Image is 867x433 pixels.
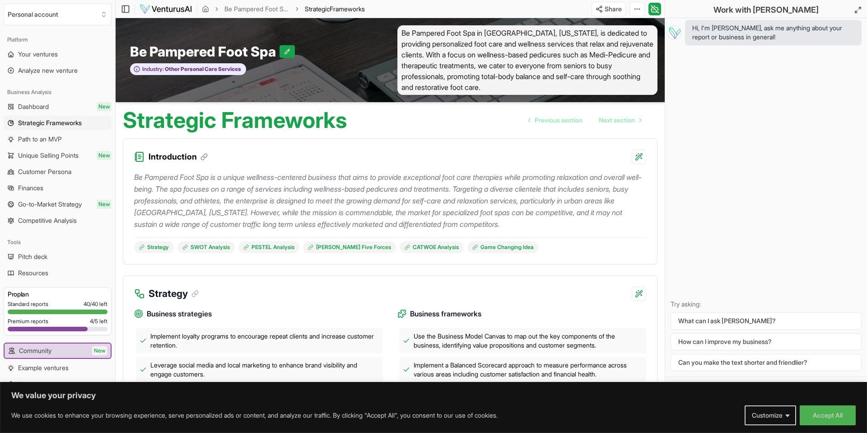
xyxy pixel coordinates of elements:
span: New [97,151,112,160]
a: Strategy [134,241,174,253]
span: Dashboard [18,102,49,111]
a: CATWOE Analysis [400,241,464,253]
a: SWOT Analysis [177,241,235,253]
span: Use the Business Model Canvas to map out the key components of the business, identifying value pr... [414,332,643,350]
a: Go to previous page [521,111,590,129]
span: Pitch deck [18,252,47,261]
button: Customize [745,405,796,425]
a: PESTEL Analysis [238,241,299,253]
span: StrategicFrameworks [305,5,365,14]
span: New [97,200,112,209]
a: Be Pampered Foot Spa [224,5,289,14]
p: We value your privacy [11,390,856,401]
span: Your ventures [18,50,58,59]
h1: Strategic Frameworks [123,109,347,131]
span: Leverage social media and local marketing to enhance brand visibility and engage customers. [150,361,379,379]
span: Settings [18,380,41,389]
span: Frameworks [330,5,365,13]
p: We use cookies to enhance your browsing experience, serve personalized ads or content, and analyz... [11,410,498,421]
span: 4 / 5 left [90,318,107,325]
button: How can I improve my business? [671,333,862,350]
span: Hi, I'm [PERSON_NAME], ask me anything about your report or business in general! [692,24,854,42]
span: Implement a Balanced Scorecard approach to measure performance across various areas including cus... [414,361,643,379]
button: Share [592,2,626,16]
nav: pagination [521,111,648,129]
button: Can you make the text shorter and friendlier? [671,354,862,371]
span: Go-to-Market Strategy [18,200,82,209]
span: Standard reports [8,301,48,308]
div: Platform [4,33,112,47]
img: Vera [667,25,681,40]
span: Finances [18,184,43,193]
button: What can I ask [PERSON_NAME]? [671,312,862,329]
a: Pitch deck [4,249,112,264]
span: Example ventures [18,363,69,372]
a: CommunityNew [5,344,111,358]
span: Strategic Frameworks [18,118,82,127]
span: Be Pampered Foot Spa [130,43,280,60]
button: Accept All [800,405,856,425]
span: Resources [18,268,48,278]
a: Path to an MVP [4,132,112,146]
a: [PERSON_NAME] Five Forces [303,241,396,253]
h3: Strategy [149,287,199,301]
h2: Work with [PERSON_NAME] [713,4,819,16]
span: New [97,102,112,111]
h3: Pro plan [8,290,107,299]
a: Analyze new venture [4,63,112,78]
span: Customer Persona [18,167,71,176]
div: Business Analysis [4,85,112,99]
button: Select an organization [4,4,112,25]
img: logo [140,4,192,14]
span: Path to an MVP [18,135,62,144]
span: 40 / 40 left [84,301,107,308]
span: Industry: [142,66,164,73]
nav: breadcrumb [202,5,365,14]
span: Implement loyalty programs to encourage repeat clients and increase customer retention. [150,332,379,350]
a: DashboardNew [4,99,112,114]
span: Previous section [535,116,583,125]
a: Customer Persona [4,165,112,179]
div: Tools [4,235,112,249]
span: Unique Selling Points [18,151,79,160]
span: Other Personal Care Services [164,66,241,73]
span: Business strategies [147,308,212,320]
span: Premium reports [8,318,48,325]
span: Share [605,5,622,14]
span: Competitive Analysis [18,216,77,225]
a: Finances [4,181,112,195]
a: Your ventures [4,47,112,61]
h3: Introduction [149,151,208,163]
a: Game Changing Idea [467,241,539,253]
p: Be Pampered Foot Spa is a unique wellness-centered business that aims to provide exceptional foot... [134,171,646,230]
span: Analyze new venture [18,66,78,75]
p: Try asking: [671,300,862,309]
a: Go-to-Market StrategyNew [4,197,112,212]
button: Industry:Other Personal Care Services [130,63,246,75]
a: Go to next page [592,111,648,129]
a: Resources [4,266,112,280]
span: Be Pampered Foot Spa in [GEOGRAPHIC_DATA], [US_STATE], is dedicated to providing personalized foo... [397,25,657,95]
a: Strategic Frameworks [4,116,112,130]
span: Community [19,346,51,355]
a: Example ventures [4,361,112,375]
button: Settings [4,377,112,391]
span: New [92,346,107,355]
span: Business frameworks [410,308,481,320]
a: Competitive Analysis [4,213,112,228]
a: Unique Selling PointsNew [4,148,112,163]
span: Next section [599,116,635,125]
